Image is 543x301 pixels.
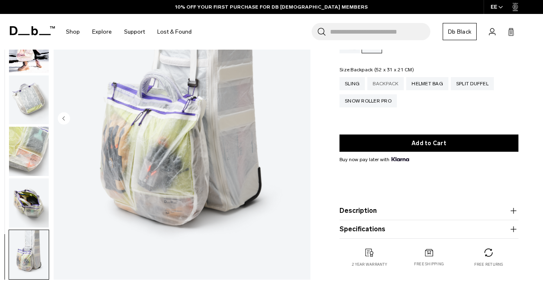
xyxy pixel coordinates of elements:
[443,23,477,40] a: Db Black
[406,77,448,90] a: Helmet Bag
[66,17,80,46] a: Shop
[339,224,518,234] button: Specifications
[9,126,49,176] button: Weigh_Lighter_Helmet_Bag_32L_6.png
[92,17,112,46] a: Explore
[339,94,397,107] a: Snow Roller Pro
[175,3,368,11] a: 10% OFF YOUR FIRST PURCHASE FOR DB [DEMOGRAPHIC_DATA] MEMBERS
[474,262,503,267] p: Free returns
[9,178,49,228] img: Weigh_Lighter_Helmet_Bag_32L_7.png
[367,77,404,90] a: Backpack
[9,178,49,228] button: Weigh_Lighter_Helmet_Bag_32L_7.png
[9,75,49,125] img: Weigh_Lighter_Helmet_Bag_32L_5.png
[351,67,414,73] span: Backpack (52 x 31 x 21 CM)
[339,206,518,216] button: Description
[414,262,444,267] p: Free shipping
[339,67,414,72] legend: Size:
[157,17,192,46] a: Lost & Found
[391,157,409,161] img: {"height" => 20, "alt" => "Klarna"}
[9,230,49,280] button: Weigh_Lighter_Helmet_Bag_32L_8.png
[9,127,49,176] img: Weigh_Lighter_Helmet_Bag_32L_6.png
[58,112,70,126] button: Previous slide
[60,14,198,50] nav: Main Navigation
[124,17,145,46] a: Support
[339,156,409,163] span: Buy now pay later with
[339,135,518,152] button: Add to Cart
[339,77,365,90] a: Sling
[9,230,49,279] img: Weigh_Lighter_Helmet_Bag_32L_8.png
[352,262,387,267] p: 2 year warranty
[451,77,494,90] a: Split Duffel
